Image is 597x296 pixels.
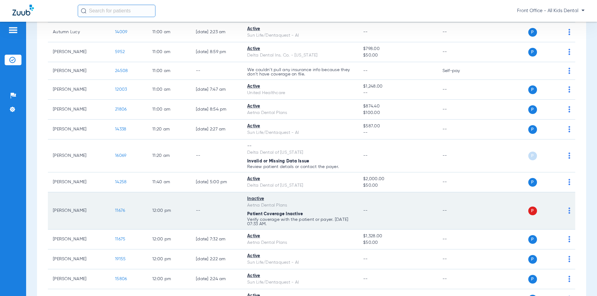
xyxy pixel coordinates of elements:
td: -- [437,100,479,120]
div: Aetna Dental Plans [247,110,353,116]
span: 14009 [115,30,127,34]
span: $1,328.00 [363,233,432,239]
div: Aetna Dental Plans [247,202,353,209]
td: 11:00 AM [147,100,191,120]
img: group-dot-blue.svg [568,106,570,112]
div: Active [247,46,353,52]
div: Active [247,273,353,279]
td: -- [437,192,479,230]
span: 21806 [115,107,127,112]
span: 14258 [115,180,127,184]
span: 24508 [115,69,128,73]
span: P [528,255,537,264]
span: 14338 [115,127,126,131]
span: P [528,105,537,114]
td: [DATE] 2:27 AM [191,120,242,139]
span: 15806 [115,277,127,281]
span: 12003 [115,87,127,92]
span: $798.00 [363,46,432,52]
img: group-dot-blue.svg [568,29,570,35]
td: -- [191,139,242,172]
td: -- [437,269,479,289]
td: [PERSON_NAME] [48,62,110,80]
td: [PERSON_NAME] [48,249,110,269]
td: 11:40 AM [147,172,191,192]
span: -- [363,277,368,281]
img: group-dot-blue.svg [568,86,570,93]
span: $100.00 [363,110,432,116]
div: Sun Life/Dentaquest - AI [247,279,353,286]
span: $50.00 [363,239,432,246]
img: group-dot-blue.svg [568,68,570,74]
div: Active [247,176,353,182]
td: [PERSON_NAME] [48,80,110,100]
img: group-dot-blue.svg [568,126,570,132]
div: Delta Dental Ins. Co. - [US_STATE] [247,52,353,59]
span: $50.00 [363,52,432,59]
span: P [528,152,537,160]
td: 11:20 AM [147,120,191,139]
td: -- [191,62,242,80]
div: Active [247,253,353,259]
div: Sun Life/Dentaquest - AI [247,259,353,266]
iframe: Chat Widget [566,266,597,296]
td: [PERSON_NAME] [48,120,110,139]
td: -- [437,172,479,192]
div: Active [247,233,353,239]
div: Aetna Dental Plans [247,239,353,246]
td: -- [437,120,479,139]
div: Active [247,103,353,110]
td: 11:00 AM [147,42,191,62]
span: 11675 [115,237,125,241]
div: Sun Life/Dentaquest - AI [247,32,353,39]
span: -- [363,153,368,158]
td: Self-pay [437,62,479,80]
td: [DATE] 5:00 PM [191,172,242,192]
td: -- [437,230,479,249]
span: Patient Coverage Inactive [247,212,303,216]
span: $1,248.00 [363,83,432,90]
span: P [528,85,537,94]
td: [PERSON_NAME] [48,42,110,62]
span: Front Office - All Kids Dental [517,8,585,14]
div: Active [247,123,353,130]
td: -- [191,192,242,230]
span: P [528,235,537,244]
span: 11676 [115,208,125,213]
td: -- [437,80,479,100]
td: [PERSON_NAME] [48,139,110,172]
img: group-dot-blue.svg [568,256,570,262]
td: [PERSON_NAME] [48,100,110,120]
div: Sun Life/Dentaquest - AI [247,130,353,136]
td: 12:00 PM [147,230,191,249]
span: $2,000.00 [363,176,432,182]
td: 12:00 PM [147,269,191,289]
td: -- [437,22,479,42]
span: 5952 [115,50,125,54]
td: [DATE] 8:59 PM [191,42,242,62]
td: [PERSON_NAME] [48,172,110,192]
span: P [528,178,537,187]
td: [DATE] 2:23 AM [191,22,242,42]
input: Search for patients [78,5,155,17]
td: -- [437,249,479,269]
span: P [528,275,537,284]
td: [PERSON_NAME] [48,192,110,230]
td: [PERSON_NAME] [48,230,110,249]
span: $50.00 [363,182,432,189]
div: Inactive [247,196,353,202]
img: group-dot-blue.svg [568,49,570,55]
td: 11:00 AM [147,62,191,80]
div: United Healthcare [247,90,353,96]
td: 11:20 AM [147,139,191,172]
img: Zuub Logo [12,5,34,16]
div: Active [247,83,353,90]
p: We couldn’t pull any insurance info because they don’t have coverage on file. [247,68,353,76]
img: hamburger-icon [8,26,18,34]
span: 16069 [115,153,126,158]
span: -- [363,30,368,34]
div: Active [247,26,353,32]
div: Delta Dental of [US_STATE] [247,149,353,156]
td: [PERSON_NAME] [48,269,110,289]
img: group-dot-blue.svg [568,236,570,242]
